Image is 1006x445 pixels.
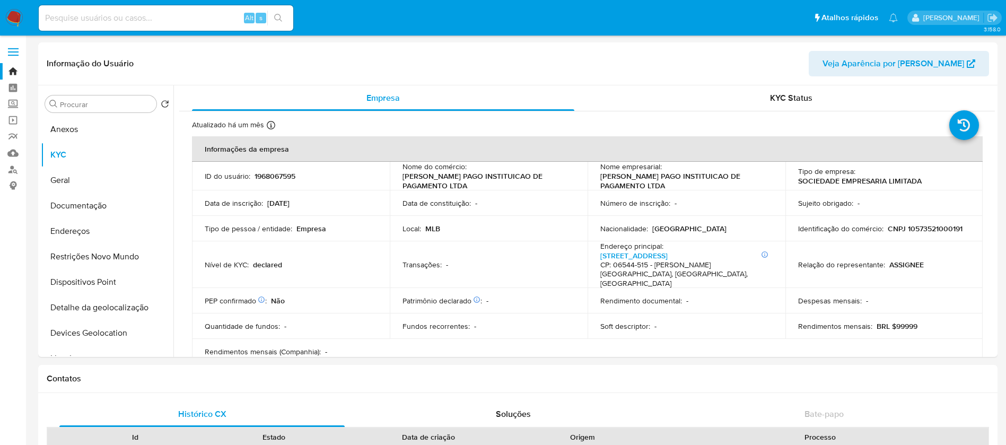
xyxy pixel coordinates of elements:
[654,321,657,331] p: -
[770,92,812,104] span: KYC Status
[161,100,169,111] button: Retornar ao pedido padrão
[296,224,326,233] p: Empresa
[987,12,998,23] a: Sair
[73,432,197,442] div: Id
[686,296,688,306] p: -
[205,198,263,208] p: Data de inscrição :
[496,408,531,420] span: Soluções
[600,198,670,208] p: Número de inscrição :
[60,100,152,109] input: Procurar
[888,224,963,233] p: CNPJ 10573521000191
[486,296,488,306] p: -
[255,171,295,181] p: 1968067595
[403,260,442,269] p: Transações :
[284,321,286,331] p: -
[798,321,872,331] p: Rendimentos mensais :
[600,260,768,289] h4: CP: 06544-515 - [PERSON_NAME][GEOGRAPHIC_DATA], [GEOGRAPHIC_DATA], [GEOGRAPHIC_DATA]
[804,408,844,420] span: Bate-papo
[652,224,727,233] p: [GEOGRAPHIC_DATA]
[675,198,677,208] p: -
[821,12,878,23] span: Atalhos rápidos
[660,432,981,442] div: Processo
[205,260,249,269] p: Nível de KYC :
[41,117,173,142] button: Anexos
[49,100,58,108] button: Procurar
[325,347,327,356] p: -
[178,408,226,420] span: Histórico CX
[823,51,964,76] span: Veja Aparência por [PERSON_NAME]
[192,120,264,130] p: Atualizado há um mês
[205,224,292,233] p: Tipo de pessoa / entidade :
[475,198,477,208] p: -
[245,13,253,23] span: Alt
[41,244,173,269] button: Restrições Novo Mundo
[600,250,668,261] a: [STREET_ADDRESS]
[600,224,648,233] p: Nacionalidade :
[366,92,400,104] span: Empresa
[798,167,855,176] p: Tipo de empresa :
[41,269,173,295] button: Dispositivos Point
[39,11,293,25] input: Pesquise usuários ou casos...
[877,321,917,331] p: BRL $99999
[923,13,983,23] p: weverton.gomes@mercadopago.com.br
[253,260,282,269] p: declared
[403,321,470,331] p: Fundos recorrentes :
[809,51,989,76] button: Veja Aparência por [PERSON_NAME]
[267,11,289,25] button: search-icon
[205,171,250,181] p: ID do usuário :
[205,347,321,356] p: Rendimentos mensais (Companhia) :
[798,198,853,208] p: Sujeito obrigado :
[41,142,173,168] button: KYC
[205,296,267,306] p: PEP confirmado :
[403,224,421,233] p: Local :
[600,241,663,251] p: Endereço principal :
[798,260,885,269] p: Relação do representante :
[474,321,476,331] p: -
[866,296,868,306] p: -
[403,296,482,306] p: Patrimônio declarado :
[41,320,173,346] button: Devices Geolocation
[521,432,645,442] div: Origem
[403,171,571,190] p: [PERSON_NAME] PAGO INSTITUICAO DE PAGAMENTO LTDA
[798,296,862,306] p: Despesas mensais :
[47,373,989,384] h1: Contatos
[41,193,173,219] button: Documentação
[889,13,898,22] a: Notificações
[205,321,280,331] p: Quantidade de fundos :
[600,162,662,171] p: Nome empresarial :
[600,321,650,331] p: Soft descriptor :
[600,296,682,306] p: Rendimento documental :
[889,260,924,269] p: ASSIGNEE
[41,168,173,193] button: Geral
[212,432,336,442] div: Estado
[798,176,922,186] p: SOCIEDADE EMPRESARIA LIMITADA
[798,224,883,233] p: Identificação do comércio :
[47,58,134,69] h1: Informação do Usuário
[41,295,173,320] button: Detalhe da geolocalização
[403,198,471,208] p: Data de constituição :
[858,198,860,208] p: -
[351,432,506,442] div: Data de criação
[425,224,440,233] p: MLB
[192,136,983,162] th: Informações da empresa
[267,198,290,208] p: [DATE]
[271,296,285,306] p: Não
[600,171,768,190] p: [PERSON_NAME] PAGO INSTITUICAO DE PAGAMENTO LTDA
[403,162,467,171] p: Nome do comércio :
[41,219,173,244] button: Endereços
[446,260,448,269] p: -
[259,13,263,23] span: s
[41,346,173,371] button: Lista Interna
